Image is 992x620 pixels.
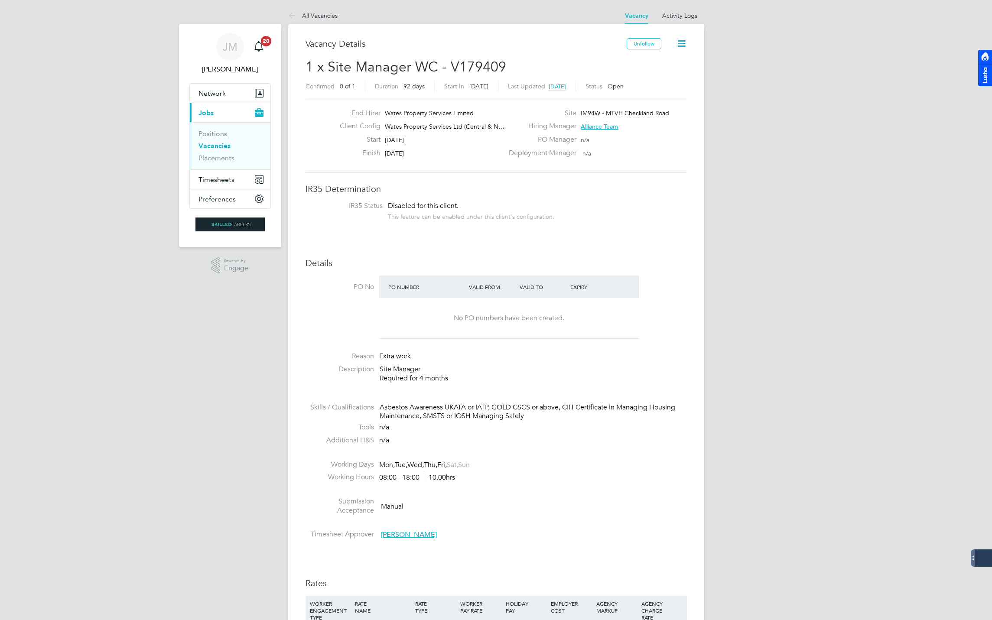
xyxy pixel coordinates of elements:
span: 20 [261,36,271,46]
span: n/a [582,149,591,157]
a: All Vacancies [288,12,338,19]
h3: IR35 Determination [306,183,687,195]
span: [PERSON_NAME] [381,530,437,539]
button: Unfollow [627,38,661,49]
div: HOLIDAY PAY [504,596,549,618]
span: JM [223,41,237,52]
label: Finish [333,149,381,158]
span: Preferences [198,195,236,203]
button: Jobs [190,103,270,122]
span: Open [608,82,624,90]
div: Asbestos Awareness UKATA or IATP, GOLD CSCS or above, CIH Certificate in Managing Housing Mainten... [380,403,687,421]
span: 0 of 1 [340,82,355,90]
span: n/a [581,136,589,144]
span: Disabled for this client. [388,201,459,210]
div: PO Number [386,279,467,295]
div: No PO numbers have been created. [388,314,631,323]
label: Additional H&S [306,436,374,445]
button: Network [190,84,270,103]
div: Expiry [568,279,619,295]
label: Client Config [333,122,381,131]
img: skilledcareers-logo-retina.png [195,217,265,231]
p: Site Manager Required for 4 months [380,365,687,383]
label: Reason [306,352,374,361]
span: Tue, [395,461,407,469]
label: Working Hours [306,473,374,482]
a: Placements [198,154,234,162]
span: 92 days [403,82,425,90]
label: Start In [444,82,464,90]
label: Start [333,135,381,144]
span: [DATE] [385,136,404,144]
a: Vacancies [198,142,231,150]
label: Description [306,365,374,374]
h3: Vacancy Details [306,38,627,49]
a: Go to home page [189,217,271,231]
span: 10.00hrs [424,473,455,482]
label: Deployment Manager [504,149,576,158]
span: Engage [224,265,248,272]
nav: Main navigation [179,24,281,247]
span: n/a [379,436,389,445]
label: Timesheet Approver [306,530,374,539]
label: Last Updated [508,82,545,90]
a: Positions [198,130,227,138]
span: Extra work [379,352,411,360]
label: Hiring Manager [504,122,576,131]
div: Jobs [190,122,270,169]
span: Sun [458,461,470,469]
div: 08:00 - 18:00 [379,473,455,482]
div: Valid From [467,279,517,295]
h3: Details [306,257,687,269]
label: Site [504,109,576,118]
label: Skills / Qualifications [306,403,374,412]
span: Network [198,89,226,97]
span: [DATE] [549,83,566,90]
div: RATE NAME [353,596,413,618]
label: PO No [306,282,374,292]
label: Duration [375,82,398,90]
h3: Rates [306,578,687,589]
span: Wates Property Services Ltd (Central & N… [385,123,504,130]
label: Confirmed [306,82,335,90]
span: Thu, [424,461,437,469]
label: End Hirer [333,109,381,118]
label: Submission Acceptance [306,497,374,515]
span: Timesheets [198,175,234,184]
a: 20 [250,33,267,61]
div: AGENCY MARKUP [594,596,639,618]
button: Preferences [190,189,270,208]
span: [DATE] [385,149,404,157]
span: 1 x Site Manager WC - V179409 [306,58,506,75]
span: n/a [379,423,389,432]
span: IM94W - MTVH Checkland Road [581,109,669,117]
a: Powered byEngage [211,257,248,274]
div: WORKER PAY RATE [458,596,503,618]
div: Valid To [517,279,568,295]
span: [DATE] [469,82,488,90]
button: Timesheets [190,170,270,189]
span: Powered by [224,257,248,265]
label: Status [585,82,602,90]
a: Activity Logs [662,12,697,19]
div: EMPLOYER COST [549,596,594,618]
label: IR35 Status [314,201,383,211]
span: Fri, [437,461,447,469]
span: Wed, [407,461,424,469]
a: JM[PERSON_NAME] [189,33,271,75]
span: Sat, [447,461,458,469]
label: PO Manager [504,135,576,144]
a: Vacancy [625,12,648,19]
span: Wates Property Services Limited [385,109,474,117]
span: Alliance Team [581,123,618,130]
label: Tools [306,423,374,432]
span: Jack McMurray [189,64,271,75]
span: Jobs [198,109,214,117]
div: This feature can be enabled under this client's configuration. [388,211,554,221]
label: Working Days [306,460,374,469]
span: Manual [381,502,403,510]
span: Mon, [379,461,395,469]
div: RATE TYPE [413,596,458,618]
